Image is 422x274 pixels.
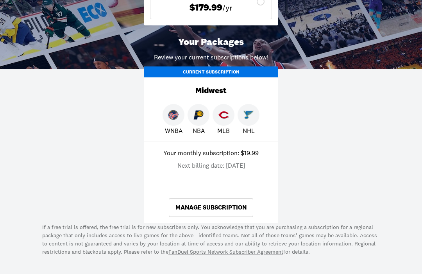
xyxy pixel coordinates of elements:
[177,161,245,170] p: Next billing date: [DATE]
[154,52,268,62] p: Review your current subscriptions below!
[193,126,205,135] p: NBA
[144,77,278,104] div: Midwest
[144,66,278,77] div: Current Subscription
[169,198,253,217] a: Manage Subscription
[193,110,204,120] img: Pacers
[218,110,229,120] img: Reds
[243,110,254,120] img: Blues
[217,126,230,135] p: MLB
[42,223,380,256] p: If a free trial is offered, the free trial is for new subscribers only. You acknowledge that you ...
[190,2,222,13] span: $179.99
[243,126,255,135] p: NHL
[168,248,283,255] a: FanDuel Sports Network Subscriber Agreement
[163,148,259,158] p: Your monthly subscription: $19.99
[168,110,179,120] img: Fever
[165,126,182,135] p: WNBA
[222,2,232,13] span: /yr
[178,36,244,48] p: Your Packages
